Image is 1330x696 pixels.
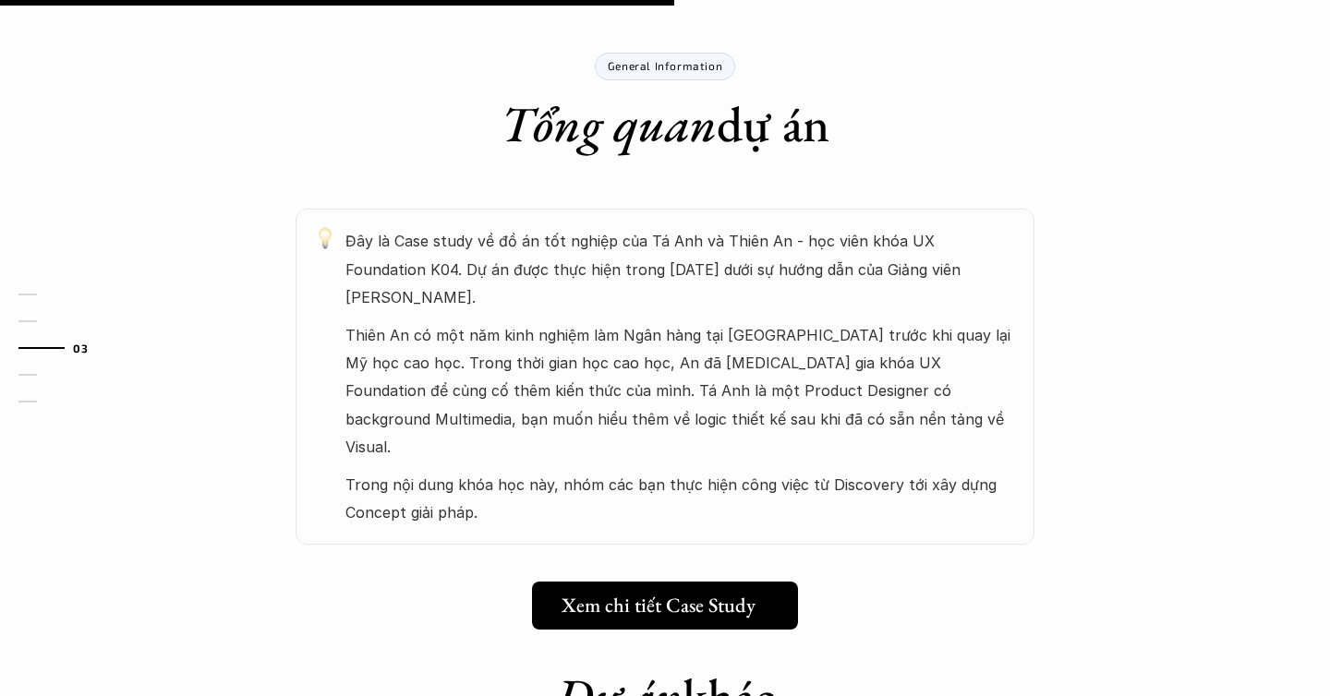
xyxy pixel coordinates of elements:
a: Xem chi tiết Case Study [532,582,798,630]
strong: 03 [73,342,88,354]
em: Tổng quan [501,91,717,156]
a: 03 [18,337,106,359]
p: Trong nội dung khóa học này, nhóm các bạn thực hiện công việc từ Discovery tới xây dựng Concept g... [345,471,1016,527]
p: General Information [608,59,722,72]
h1: dự án [501,94,829,154]
p: Thiên An có một năm kinh nghiệm làm Ngân hàng tại [GEOGRAPHIC_DATA] trước khi quay lại Mỹ học cao... [345,321,1016,462]
h5: Xem chi tiết Case Study [562,594,756,618]
p: Đây là Case study về đồ án tốt nghiệp của Tá Anh và Thiên An - học viên khóa UX Foundation K04. D... [345,227,1016,311]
